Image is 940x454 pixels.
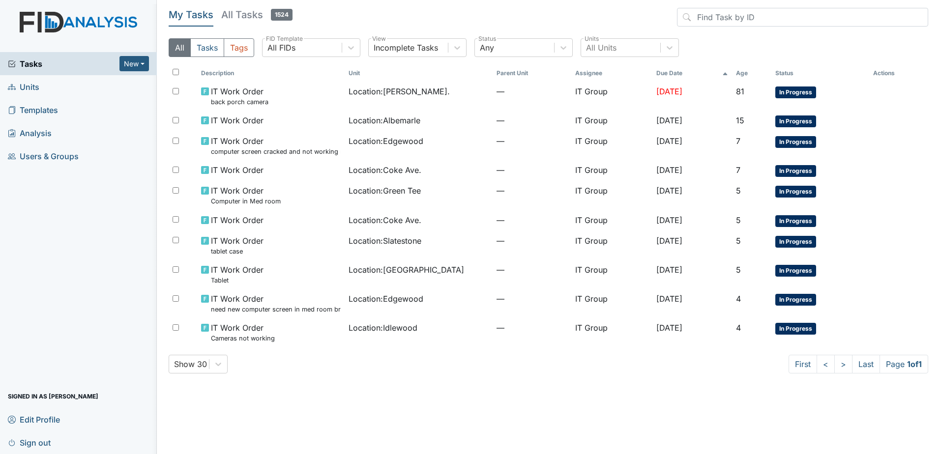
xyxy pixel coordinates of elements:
[656,86,682,96] span: [DATE]
[775,165,816,177] span: In Progress
[497,293,567,305] span: —
[211,247,264,256] small: tablet case
[775,86,816,98] span: In Progress
[8,435,51,450] span: Sign out
[736,115,744,125] span: 15
[349,164,421,176] span: Location : Coke Ave.
[349,293,423,305] span: Location : Edgewood
[8,148,79,164] span: Users & Groups
[775,265,816,277] span: In Progress
[497,235,567,247] span: —
[211,322,275,343] span: IT Work Order Cameras not working
[224,38,254,57] button: Tags
[656,186,682,196] span: [DATE]
[480,42,494,54] div: Any
[349,214,421,226] span: Location : Coke Ave.
[571,181,652,210] td: IT Group
[571,111,652,131] td: IT Group
[173,69,179,75] input: Toggle All Rows Selected
[211,197,281,206] small: Computer in Med room
[736,215,741,225] span: 5
[211,185,281,206] span: IT Work Order Computer in Med room
[169,38,254,57] div: Type filter
[736,136,740,146] span: 7
[775,236,816,248] span: In Progress
[119,56,149,71] button: New
[349,135,423,147] span: Location : Edgewood
[267,42,295,54] div: All FIDs
[852,355,880,373] a: Last
[656,265,682,275] span: [DATE]
[349,185,421,197] span: Location : Green Tee
[497,164,567,176] span: —
[571,131,652,160] td: IT Group
[349,264,464,276] span: Location : [GEOGRAPHIC_DATA]
[271,9,293,21] span: 1524
[374,42,438,54] div: Incomplete Tasks
[656,294,682,304] span: [DATE]
[497,185,567,197] span: —
[174,358,207,370] div: Show 30
[571,82,652,111] td: IT Group
[349,235,421,247] span: Location : Slatestone
[775,115,816,127] span: In Progress
[571,231,652,260] td: IT Group
[211,97,268,107] small: back porch camera
[211,147,341,156] small: computer screen cracked and not working need new one
[771,65,869,82] th: Toggle SortBy
[497,114,567,126] span: —
[169,8,213,22] h5: My Tasks
[8,125,52,141] span: Analysis
[789,355,928,373] nav: task-pagination
[221,8,293,22] h5: All Tasks
[211,85,268,107] span: IT Work Order back porch camera
[571,318,652,347] td: IT Group
[677,8,928,27] input: Find Task by ID
[656,323,682,333] span: [DATE]
[349,85,450,97] span: Location : [PERSON_NAME].
[190,38,224,57] button: Tasks
[345,65,493,82] th: Toggle SortBy
[211,305,341,314] small: need new computer screen in med room broken dont work
[880,355,928,373] span: Page
[736,165,740,175] span: 7
[211,214,264,226] span: IT Work Order
[775,323,816,335] span: In Progress
[869,65,918,82] th: Actions
[571,65,652,82] th: Assignee
[656,136,682,146] span: [DATE]
[736,236,741,246] span: 5
[197,65,345,82] th: Toggle SortBy
[497,322,567,334] span: —
[656,236,682,246] span: [DATE]
[736,186,741,196] span: 5
[571,160,652,181] td: IT Group
[497,214,567,226] span: —
[736,265,741,275] span: 5
[775,294,816,306] span: In Progress
[8,389,98,404] span: Signed in as [PERSON_NAME]
[571,260,652,289] td: IT Group
[169,38,191,57] button: All
[493,65,571,82] th: Toggle SortBy
[656,215,682,225] span: [DATE]
[775,186,816,198] span: In Progress
[8,102,58,117] span: Templates
[349,322,417,334] span: Location : Idlewood
[571,289,652,318] td: IT Group
[497,264,567,276] span: —
[8,412,60,427] span: Edit Profile
[732,65,771,82] th: Toggle SortBy
[211,164,264,176] span: IT Work Order
[907,359,922,369] strong: 1 of 1
[211,264,264,285] span: IT Work Order Tablet
[8,79,39,94] span: Units
[497,135,567,147] span: —
[349,114,420,126] span: Location : Albemarle
[736,86,744,96] span: 81
[656,165,682,175] span: [DATE]
[789,355,817,373] a: First
[211,235,264,256] span: IT Work Order tablet case
[211,135,341,156] span: IT Work Order computer screen cracked and not working need new one
[817,355,835,373] a: <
